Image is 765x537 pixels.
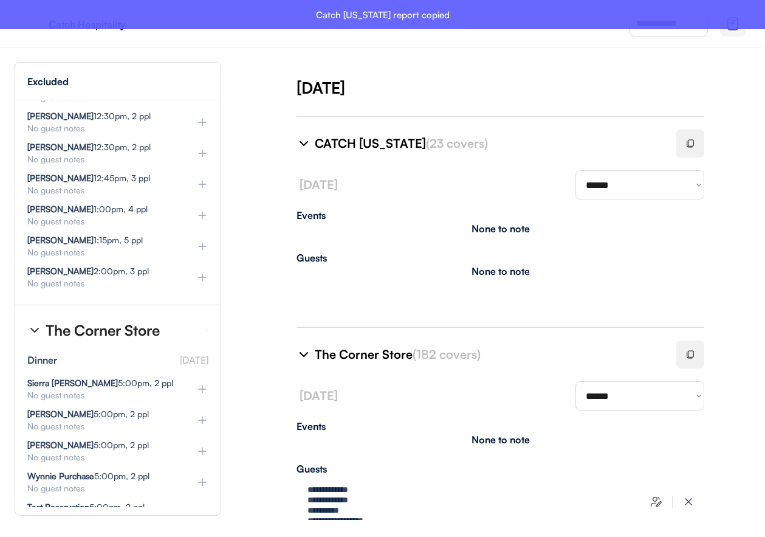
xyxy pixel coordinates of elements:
strong: [PERSON_NAME] [27,235,94,245]
font: [DATE] [300,177,338,192]
div: Dinner [27,355,57,365]
font: (23 covers) [426,136,488,151]
div: No guest notes [27,422,177,431]
img: x-close%20%283%29.svg [682,496,695,508]
img: plus%20%281%29.svg [196,445,208,457]
strong: Wynnie Purchase [27,471,94,481]
div: The Corner Store [315,346,662,363]
div: No guest notes [27,279,177,288]
strong: Test Reservation [27,502,89,512]
div: No guest notes [27,186,177,195]
div: 12:30pm, 2 ppl [27,143,151,151]
div: Guests [297,464,704,474]
div: 5:00pm, 2 ppl [27,379,173,387]
strong: [PERSON_NAME] [27,440,94,450]
div: 1:15pm, 5 ppl [27,236,143,244]
strong: Sierra [PERSON_NAME] [27,378,118,388]
img: plus%20%281%29.svg [196,476,208,488]
div: The Corner Store [46,323,160,338]
div: No guest notes [27,484,177,493]
div: None to note [472,435,530,445]
div: CATCH [US_STATE] [315,135,662,152]
div: No guest notes [27,93,177,102]
div: 12:30pm, 2 ppl [27,112,151,120]
img: plus%20%281%29.svg [196,116,208,128]
div: No guest notes [27,155,177,164]
div: 5:00pm, 2 ppl [27,410,149,418]
div: Events [297,210,704,220]
img: chevron-right%20%281%29.svg [297,136,311,151]
div: 5:00pm, 2 ppl [27,503,145,511]
strong: [PERSON_NAME] [27,204,94,214]
font: (182 covers) [413,347,481,362]
div: Excluded [27,77,69,86]
div: None to note [472,224,530,234]
div: 12:45pm, 3 ppl [27,174,150,182]
font: [DATE] [300,388,338,403]
div: 5:00pm, 2 ppl [27,472,149,480]
div: 2:00pm, 3 ppl [27,267,149,275]
div: No guest notes [27,453,177,462]
div: No guest notes [27,217,177,226]
div: 1:00pm, 4 ppl [27,205,148,213]
div: 5:00pm, 2 ppl [27,441,149,449]
strong: [PERSON_NAME] [27,266,94,276]
img: plus%20%281%29.svg [196,178,208,190]
img: plus%20%281%29.svg [196,414,208,426]
font: [DATE] [180,354,208,366]
img: plus%20%281%29.svg [196,147,208,159]
img: chevron-right%20%281%29.svg [297,347,311,362]
img: users-edit.svg [650,496,662,508]
div: No guest notes [27,124,177,133]
div: [DATE] [297,77,765,99]
img: plus%20%281%29.svg [196,209,208,221]
div: Events [297,421,704,431]
strong: [PERSON_NAME] [27,409,94,419]
img: plus%20%281%29.svg [196,240,208,252]
div: No guest notes [27,248,177,257]
strong: [PERSON_NAME] [27,173,94,183]
img: plus%20%281%29.svg [196,383,208,395]
strong: [PERSON_NAME] [27,142,94,152]
div: None to note [472,266,530,276]
div: No guest notes [27,391,177,400]
img: plus%20%281%29.svg [196,271,208,283]
img: chevron-right%20%281%29.svg [27,323,42,338]
div: Guests [297,253,704,263]
img: plus%20%281%29.svg [196,507,208,519]
strong: [PERSON_NAME] [27,111,94,121]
